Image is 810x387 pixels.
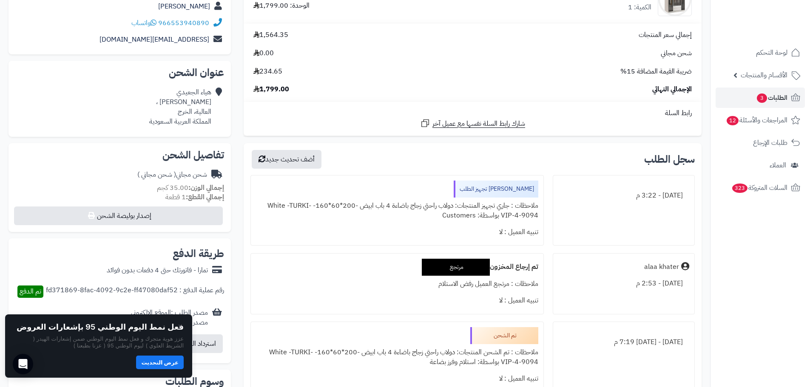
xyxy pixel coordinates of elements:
[157,183,224,193] small: 35.00 كجم
[756,47,787,59] span: لوحة التحكم
[17,323,184,331] h2: فعل نمط اليوم الوطني 95 بإشعارات العروض
[731,182,787,194] span: السلات المتروكة
[188,183,224,193] strong: إجمالي الوزن:
[165,192,224,202] small: 1 قطعة
[432,119,525,129] span: شارك رابط السلة نفسها مع عميل آخر
[256,292,538,309] div: تنبيه العميل : لا
[644,154,695,164] h3: سجل الطلب
[726,114,787,126] span: المراجعات والأسئلة
[741,69,787,81] span: الأقسام والمنتجات
[15,150,224,160] h2: تفاصيل الشحن
[253,48,274,58] span: 0.00
[20,286,41,297] span: تم الدفع
[716,110,805,130] a: المراجعات والأسئلة12
[13,354,33,374] div: Open Intercom Messenger
[247,108,698,118] div: رابط السلة
[558,334,689,350] div: [DATE] - [DATE] 7:19 م
[470,327,538,344] div: تم الشحن
[253,1,310,11] div: الوحدة: 1,799.00
[174,334,223,353] button: استرداد المبلغ
[253,85,289,94] span: 1,799.00
[256,276,538,292] div: ملاحظات : مرتجع العميل رفض الاستلام
[716,178,805,198] a: السلات المتروكة323
[420,118,525,129] a: شارك رابط السلة نفسها مع عميل آخر
[46,285,224,298] div: رقم عملية الدفع : fd371869-8fac-4092-9c2e-ff47080daf52
[15,68,224,78] h2: عنوان الشحن
[131,308,208,328] div: مصدر الطلب :الموقع الإلكتروني
[661,48,692,58] span: شحن مجاني
[158,18,209,28] a: 966553940890
[628,3,651,12] div: الكمية: 1
[753,137,787,149] span: طلبات الإرجاع
[558,275,689,292] div: [DATE] - 2:53 م
[256,198,538,224] div: ملاحظات : جاري تجهيز المنتجات: دولاب راحتي زجاج باضاءة 4 باب ابيض -200*60*160- White -TURKI-VIP-4...
[137,169,176,180] span: ( شحن مجاني )
[716,155,805,175] a: العملاء
[620,67,692,76] span: ضريبة القيمة المضافة 15%
[644,262,679,272] div: alaa khater
[490,262,538,272] b: تم إرجاع المخزون
[149,88,211,126] div: هياء الجعيدي [PERSON_NAME] ، العالية، الخرج المملكة العربية السعودية
[422,259,490,276] div: مرتجع
[256,224,538,240] div: تنبيه العميل : لا
[558,187,689,204] div: [DATE] - 3:22 م
[639,30,692,40] span: إجمالي سعر المنتجات
[757,93,767,103] span: 3
[253,67,282,76] span: 234.65
[131,18,156,28] a: واتساب
[15,376,224,387] h2: وسوم الطلبات
[252,150,321,169] button: أضف تحديث جديد
[186,192,224,202] strong: إجمالي القطع:
[652,85,692,94] span: الإجمالي النهائي
[256,344,538,370] div: ملاحظات : تم الشحن المنتجات: دولاب راحتي زجاج باضاءة 4 باب ابيض -200*60*160- White -TURKI-VIP-4-9...
[770,159,786,171] span: العملاء
[727,116,739,125] span: 12
[173,249,224,259] h2: طريقة الدفع
[454,181,538,198] div: [PERSON_NAME] تجهيز الطلب
[99,34,209,45] a: [EMAIL_ADDRESS][DOMAIN_NAME]
[716,133,805,153] a: طلبات الإرجاع
[716,88,805,108] a: الطلبات3
[716,42,805,63] a: لوحة التحكم
[107,266,208,275] div: تمارا - فاتورتك حتى 4 دفعات بدون فوائد
[732,184,747,193] span: 323
[756,92,787,104] span: الطلبات
[158,1,210,11] a: [PERSON_NAME]
[256,370,538,387] div: تنبيه العميل : لا
[14,335,184,349] p: عزز هوية متجرك و فعل نمط اليوم الوطني ضمن إشعارات الهيدر ( الشريط العلوي ) ليوم الوطني 95 ( عزنا ...
[253,30,288,40] span: 1,564.35
[136,356,184,369] button: عرض التحديث
[137,170,207,180] div: شحن مجاني
[14,206,223,225] button: إصدار بوليصة الشحن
